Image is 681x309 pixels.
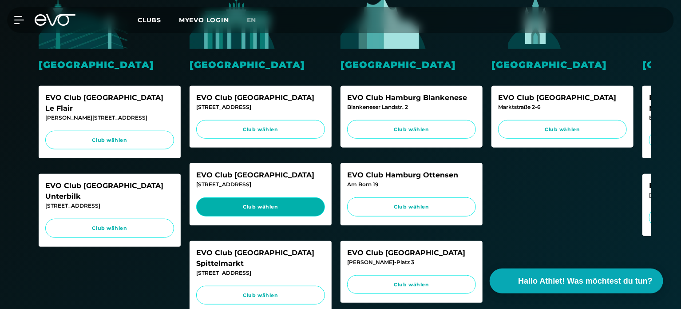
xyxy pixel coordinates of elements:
[196,286,325,305] a: Club wählen
[347,197,476,217] a: Club wählen
[347,181,476,189] div: Am Born 19
[138,16,179,24] a: Clubs
[205,203,317,211] span: Club wählen
[490,269,663,293] button: Hallo Athlet! Was möchtest du tun?
[54,225,166,232] span: Club wählen
[347,103,476,111] div: Blankeneser Landstr. 2
[196,248,325,269] div: EVO Club [GEOGRAPHIC_DATA] Spittelmarkt
[356,203,467,211] span: Club wählen
[196,269,325,277] div: [STREET_ADDRESS]
[347,92,476,103] div: EVO Club Hamburg Blankenese
[138,16,161,24] span: Clubs
[45,92,174,114] div: EVO Club [GEOGRAPHIC_DATA] Le Flair
[196,103,325,111] div: [STREET_ADDRESS]
[205,292,317,299] span: Club wählen
[45,131,174,150] a: Club wählen
[196,120,325,139] a: Club wählen
[45,219,174,238] a: Club wählen
[347,258,476,266] div: [PERSON_NAME]-Platz 3
[498,103,627,111] div: Marktstraße 2-6
[54,136,166,144] span: Club wählen
[45,114,174,122] div: [PERSON_NAME][STREET_ADDRESS]
[356,126,467,133] span: Club wählen
[340,58,483,72] div: [GEOGRAPHIC_DATA]
[347,120,476,139] a: Club wählen
[39,58,181,72] div: [GEOGRAPHIC_DATA]
[491,58,633,72] div: [GEOGRAPHIC_DATA]
[507,126,618,133] span: Club wählen
[205,126,317,133] span: Club wählen
[498,120,627,139] a: Club wählen
[179,16,229,24] a: MYEVO LOGIN
[196,181,325,189] div: [STREET_ADDRESS]
[347,248,476,258] div: EVO Club [GEOGRAPHIC_DATA]
[518,275,653,287] span: Hallo Athlet! Was möchtest du tun?
[190,58,332,72] div: [GEOGRAPHIC_DATA]
[356,281,467,289] span: Club wählen
[196,197,325,217] a: Club wählen
[45,181,174,202] div: EVO Club [GEOGRAPHIC_DATA] Unterbilk
[347,170,476,181] div: EVO Club Hamburg Ottensen
[196,92,325,103] div: EVO Club [GEOGRAPHIC_DATA]
[247,16,257,24] span: en
[196,170,325,181] div: EVO Club [GEOGRAPHIC_DATA]
[247,15,267,25] a: en
[498,92,627,103] div: EVO Club [GEOGRAPHIC_DATA]
[347,275,476,294] a: Club wählen
[45,202,174,210] div: [STREET_ADDRESS]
